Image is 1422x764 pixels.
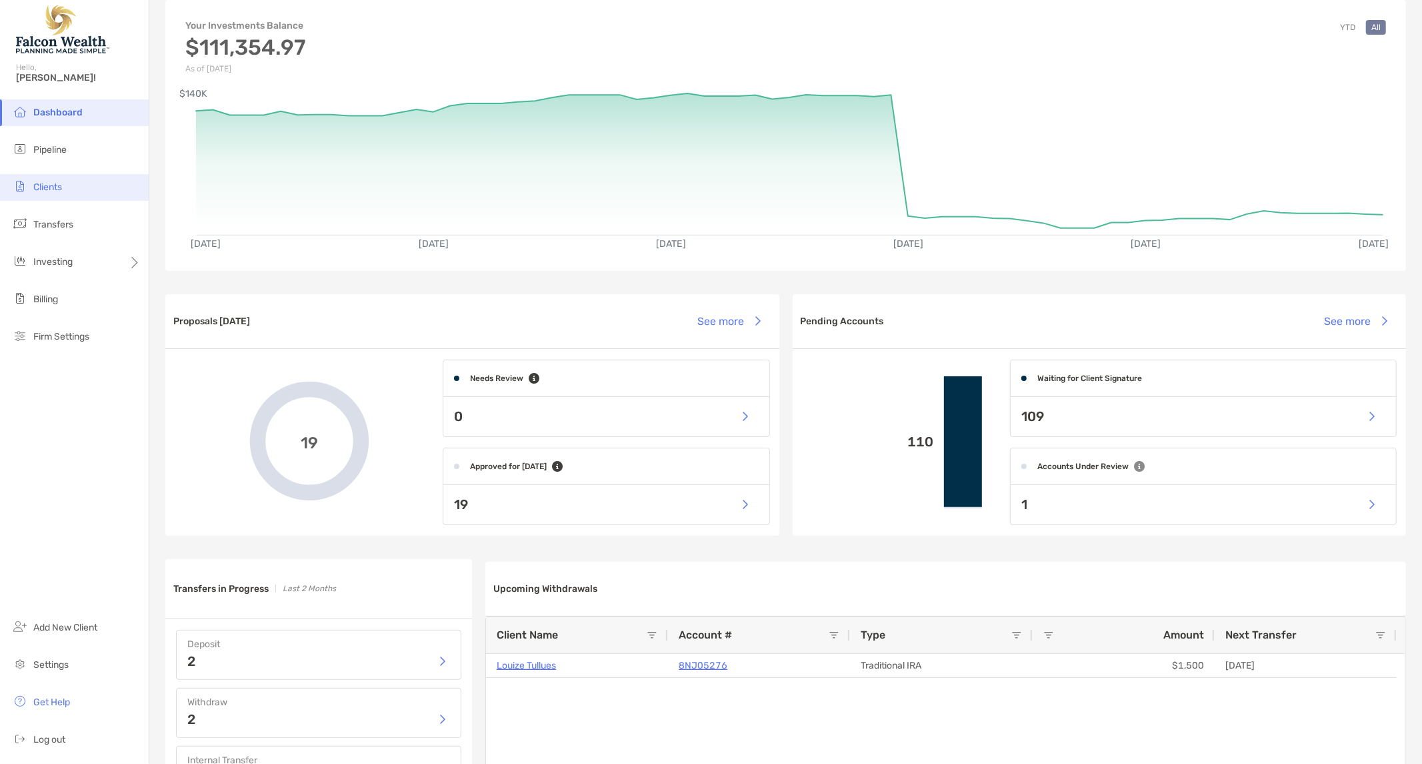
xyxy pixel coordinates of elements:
[12,656,28,672] img: settings icon
[33,734,65,745] span: Log out
[454,496,468,513] p: 19
[33,331,89,342] span: Firm Settings
[187,639,450,650] h4: Deposit
[893,238,923,250] text: [DATE]
[12,619,28,635] img: add_new_client icon
[179,88,207,99] text: $140K
[16,5,109,53] img: Falcon Wealth Planning Logo
[1225,629,1297,641] span: Next Transfer
[33,107,83,118] span: Dashboard
[12,103,28,119] img: dashboard icon
[1163,629,1204,641] span: Amount
[187,697,450,708] h4: Withdraw
[33,181,62,193] span: Clients
[33,622,97,633] span: Add New Client
[861,629,885,641] span: Type
[497,657,556,674] a: Louize Tullues
[33,256,73,268] span: Investing
[12,178,28,194] img: clients icon
[33,144,67,155] span: Pipeline
[454,408,463,425] p: 0
[185,35,305,60] h3: $111,354.97
[173,583,269,595] h3: Transfers in Progress
[687,306,771,336] button: See more
[1021,496,1027,513] p: 1
[283,581,336,597] p: Last 2 Months
[656,238,686,250] text: [DATE]
[1037,374,1142,383] h4: Waiting for Client Signature
[12,216,28,232] img: transfers icon
[493,583,597,595] h3: Upcoming Withdrawals
[470,374,523,383] h4: Needs Review
[679,629,732,641] span: Account #
[173,316,250,327] h3: Proposals [DATE]
[33,697,70,708] span: Get Help
[850,654,1033,677] div: Traditional IRA
[1131,238,1161,250] text: [DATE]
[803,434,933,450] p: 110
[191,238,221,250] text: [DATE]
[1359,238,1389,250] text: [DATE]
[1215,654,1397,677] div: [DATE]
[12,141,28,157] img: pipeline icon
[185,64,305,73] p: As of [DATE]
[1037,462,1129,471] h4: Accounts Under Review
[801,316,884,327] h3: Pending Accounts
[187,655,195,668] p: 2
[419,238,449,250] text: [DATE]
[187,713,195,726] p: 2
[16,72,141,83] span: [PERSON_NAME]!
[679,657,727,674] a: 8NJ05276
[1033,654,1215,677] div: $1,500
[497,629,558,641] span: Client Name
[470,462,547,471] h4: Approved for [DATE]
[1021,408,1044,425] p: 109
[1335,20,1361,35] button: YTD
[33,294,58,305] span: Billing
[12,328,28,344] img: firm-settings icon
[185,20,305,31] h4: Your Investments Balance
[301,432,318,451] span: 19
[12,731,28,747] img: logout icon
[1366,20,1386,35] button: All
[12,290,28,306] img: billing icon
[1314,306,1398,336] button: See more
[12,693,28,709] img: get-help icon
[33,659,69,671] span: Settings
[12,253,28,269] img: investing icon
[33,219,73,230] span: Transfers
